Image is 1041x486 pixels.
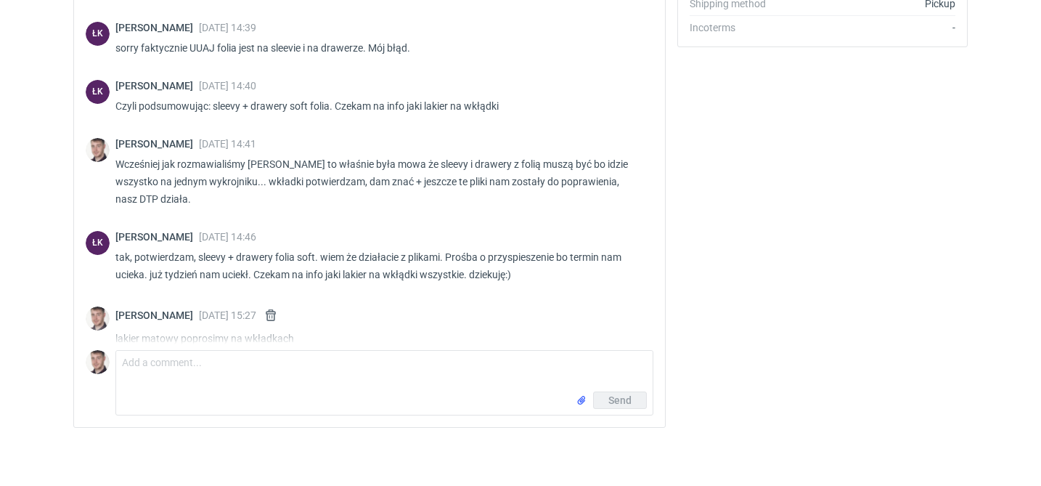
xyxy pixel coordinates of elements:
span: [DATE] 14:39 [199,22,256,33]
span: [DATE] 14:46 [199,231,256,243]
span: [DATE] 15:27 [199,309,256,321]
p: sorry faktycznie UUAJ folia jest na sleevie i na drawerze. Mój błąd. [115,39,642,57]
span: [PERSON_NAME] [115,80,199,92]
span: Send [608,395,632,405]
div: Incoterms [690,20,796,35]
p: Wcześniej jak rozmawialiśmy [PERSON_NAME] to właśnie była mowa że sleevy i drawery z folią muszą ... [115,155,642,208]
figcaption: ŁK [86,231,110,255]
div: Łukasz Kowalski [86,231,110,255]
span: [PERSON_NAME] [115,231,199,243]
p: tak, potwierdzam, sleevy + drawery folia soft. wiem że działacie z plikami. Prośba o przyspieszen... [115,248,642,283]
span: [DATE] 14:40 [199,80,256,92]
p: Czyli podsumowując: sleevy + drawery soft folia. Czekam na info jaki lakier na wkłądki [115,97,642,115]
span: [PERSON_NAME] [115,22,199,33]
img: Maciej Sikora [86,307,110,331]
figcaption: ŁK [86,22,110,46]
span: [PERSON_NAME] [115,309,199,321]
div: - [796,20,955,35]
p: lakier matowy poprosimy na wkładkach [115,330,642,347]
div: Łukasz Kowalski [86,80,110,104]
img: Maciej Sikora [86,138,110,162]
figcaption: ŁK [86,80,110,104]
img: Maciej Sikora [86,350,110,374]
span: [PERSON_NAME] [115,138,199,150]
span: [DATE] 14:41 [199,138,256,150]
button: Send [593,392,647,409]
div: Łukasz Kowalski [86,22,110,46]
